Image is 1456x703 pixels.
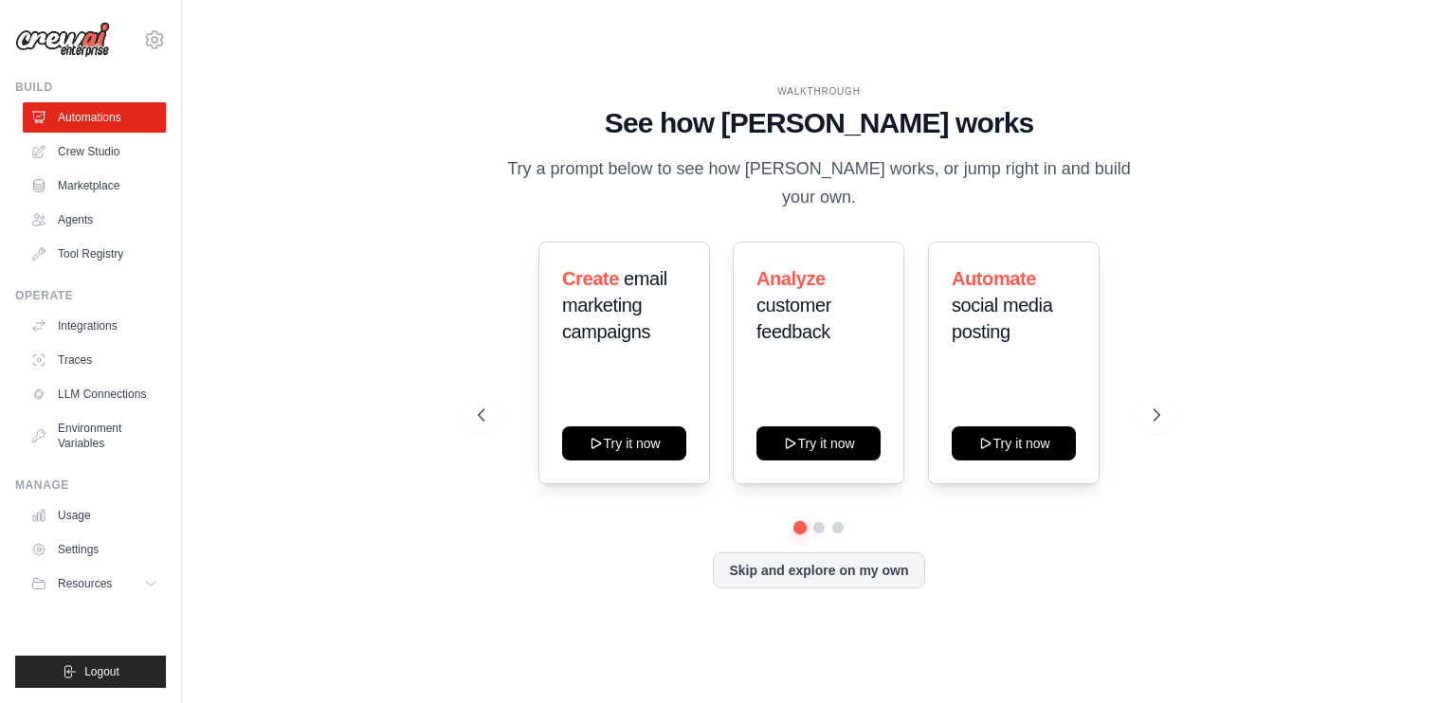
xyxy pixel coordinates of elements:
img: Logo [15,22,110,58]
a: Usage [23,500,166,531]
span: Resources [58,576,112,591]
a: Marketplace [23,171,166,201]
span: customer feedback [756,295,831,342]
span: Logout [84,664,119,679]
button: Try it now [756,426,881,460]
a: Crew Studio [23,136,166,167]
a: Agents [23,205,166,235]
a: LLM Connections [23,379,166,409]
p: Try a prompt below to see how [PERSON_NAME] works, or jump right in and build your own. [500,155,1137,211]
button: Resources [23,568,166,599]
a: Integrations [23,311,166,341]
div: Manage [15,478,166,493]
a: Environment Variables [23,413,166,459]
button: Skip and explore on my own [713,552,924,588]
span: email marketing campaigns [562,268,667,342]
span: social media posting [952,295,1052,342]
button: Try it now [562,426,686,460]
span: Automate [952,268,1036,289]
a: Settings [23,534,166,565]
div: Operate [15,288,166,303]
button: Try it now [952,426,1076,460]
a: Automations [23,102,166,133]
iframe: Chat Widget [1361,612,1456,703]
span: Analyze [756,268,826,289]
span: Create [562,268,619,289]
button: Logout [15,656,166,688]
a: Traces [23,345,166,375]
h1: See how [PERSON_NAME] works [478,106,1160,140]
a: Tool Registry [23,239,166,269]
div: Build [15,80,166,95]
div: WALKTHROUGH [478,84,1160,99]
